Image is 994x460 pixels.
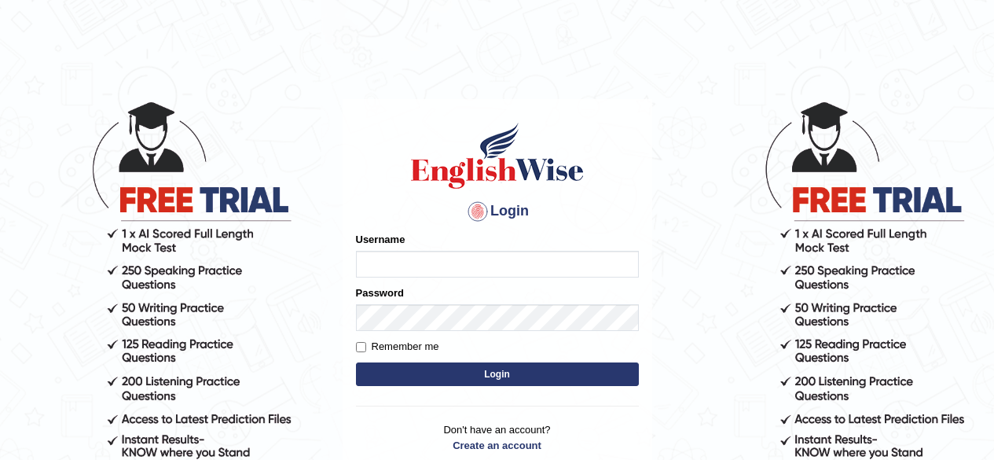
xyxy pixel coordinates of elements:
[356,232,405,247] label: Username
[356,285,404,300] label: Password
[356,342,366,352] input: Remember me
[356,362,639,386] button: Login
[356,339,439,355] label: Remember me
[356,438,639,453] a: Create an account
[356,199,639,224] h4: Login
[408,120,587,191] img: Logo of English Wise sign in for intelligent practice with AI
